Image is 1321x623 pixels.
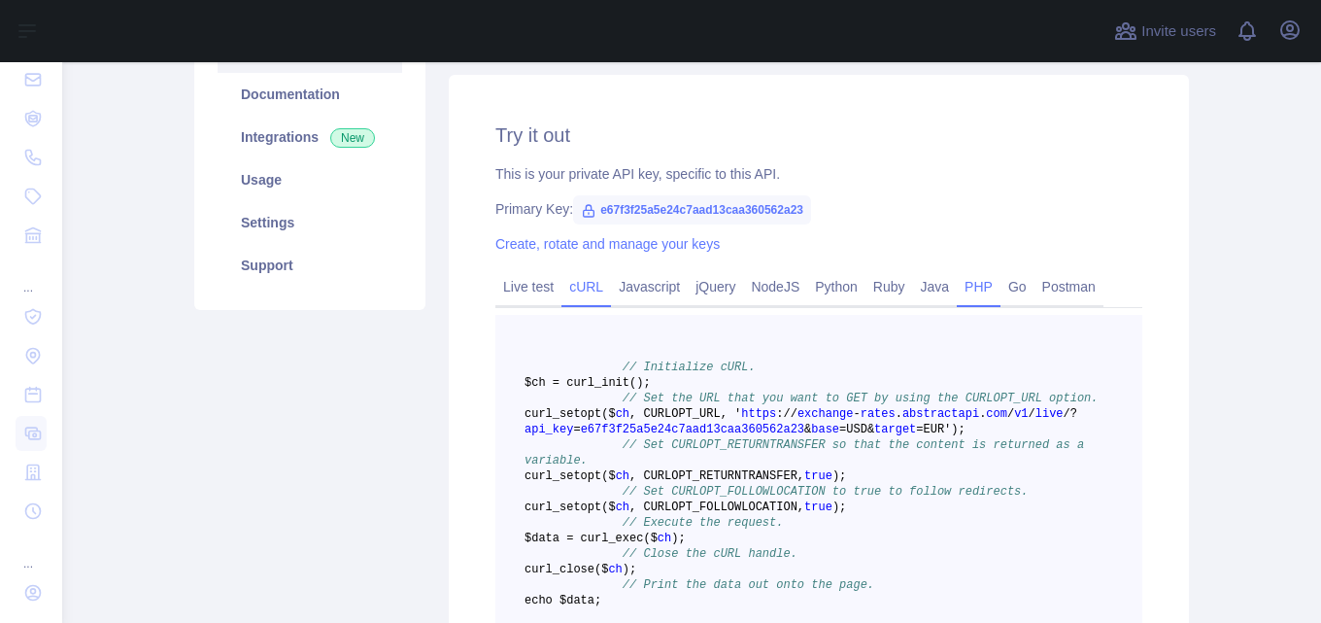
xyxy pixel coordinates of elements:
span: echo $data; [525,594,601,607]
h2: Try it out [495,121,1142,149]
span: : [776,407,783,421]
a: Integrations New [218,116,402,158]
span: _setopt($ [553,407,616,421]
span: =EUR') [916,423,958,436]
a: jQuery [688,271,743,302]
span: e67f3f25a5e24c7aad13caa360562a23 [581,423,804,436]
span: ) [832,501,839,514]
a: Live test [495,271,561,302]
span: base [811,423,839,436]
span: // Close the cURL handle. [623,547,797,561]
span: _close($ [553,563,609,576]
span: / [791,407,797,421]
span: / [1007,407,1014,421]
span: // Set CURLOPT_RETURNTRANSFER so that the content is returned as a variable. [525,438,1091,467]
span: v1 [1014,407,1028,421]
span: $data = curl [525,532,608,545]
a: Usage [218,158,402,201]
span: ch [616,407,629,421]
span: New [330,128,375,148]
div: ... [16,257,47,295]
span: - [853,407,860,421]
span: ) [671,532,678,545]
span: _init() [594,376,643,390]
span: _setopt($ [553,501,616,514]
a: cURL [561,271,611,302]
span: ) [832,469,839,483]
span: . [896,407,902,421]
div: This is your private API key, specific to this API. [495,164,1142,184]
span: ; [643,376,650,390]
span: & [804,423,811,436]
span: // Print the data out onto the page. [623,578,874,592]
span: com [986,407,1007,421]
span: // Execute the request. [623,516,784,530]
span: ch [658,532,671,545]
span: ; [959,423,965,436]
span: rates [861,407,896,421]
span: / [1029,407,1035,421]
span: api_key [525,423,573,436]
span: true [804,501,832,514]
a: PHP [957,271,1000,302]
span: ; [678,532,685,545]
span: ch [616,469,629,483]
span: curl [525,407,553,421]
span: = [573,423,580,436]
span: , CURLOPT_RETURNTRANSFER, [629,469,804,483]
span: https [741,407,776,421]
a: Ruby [865,271,913,302]
a: Javascript [611,271,688,302]
span: ? [1070,407,1077,421]
a: Python [807,271,865,302]
span: e67f3f25a5e24c7aad13caa360562a23 [573,195,811,225]
a: Support [218,244,402,287]
a: Settings [218,201,402,244]
span: abstractapi [902,407,979,421]
span: true [804,469,832,483]
a: NodeJS [743,271,807,302]
span: / [1064,407,1070,421]
span: ch [616,501,629,514]
span: curl [525,563,553,576]
span: Invite users [1141,20,1216,43]
span: curl [525,469,553,483]
span: , CURLOPT_URL, ' [629,407,741,421]
span: target [874,423,916,436]
a: Postman [1034,271,1103,302]
span: . [979,407,986,421]
a: Documentation [218,73,402,116]
span: // Initialize cURL. [623,361,756,374]
span: live [1035,407,1064,421]
span: curl [525,501,553,514]
span: =USD& [839,423,874,436]
span: / [783,407,790,421]
span: ch [608,563,622,576]
span: , CURLOPT_FOLLOWLOCATION, [629,501,804,514]
span: // Set CURLOPT_FOLLOWLOCATION to true to follow redirects. [623,485,1029,499]
span: _setopt($ [553,469,616,483]
span: _exec($ [608,532,657,545]
a: Create, rotate and manage your keys [495,236,720,252]
a: Go [1000,271,1034,302]
span: ; [839,501,846,514]
a: Java [913,271,958,302]
span: exchange [797,407,854,421]
div: ... [16,533,47,571]
span: ; [839,469,846,483]
div: Primary Key: [495,199,1142,219]
button: Invite users [1110,16,1220,47]
span: ; [629,563,636,576]
span: $ch = curl [525,376,594,390]
span: // Set the URL that you want to GET by using the CURLOPT_URL option. [623,392,1099,405]
span: ) [623,563,629,576]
